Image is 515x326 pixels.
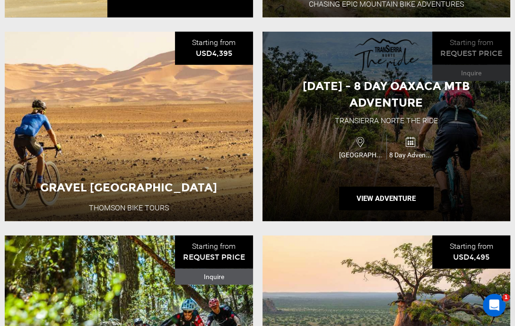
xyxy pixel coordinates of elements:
span: 8 Day Adventure [387,150,436,160]
button: View Adventure [339,187,434,210]
span: [DATE] - 8 Day Oaxaca MTB Adventure [303,79,470,109]
span: [GEOGRAPHIC_DATA] [337,150,386,160]
iframe: Intercom live chat [483,294,506,317]
span: 1 [502,294,510,301]
div: Transierra Norte THE RIDE [335,116,438,127]
img: images [353,36,419,73]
